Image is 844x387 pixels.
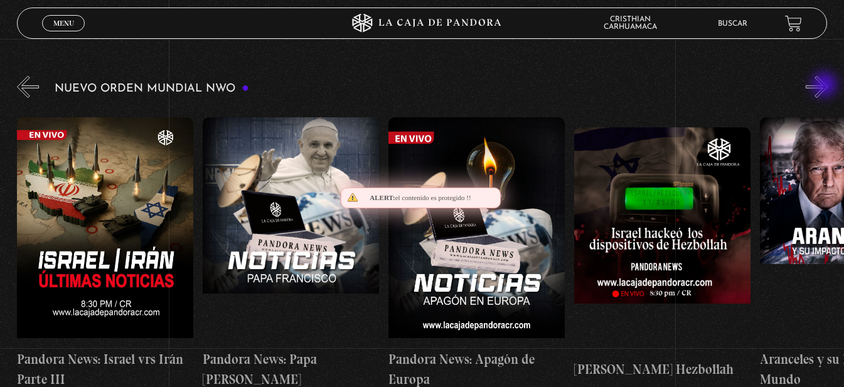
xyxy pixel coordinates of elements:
a: View your shopping cart [785,15,802,32]
button: Previous [17,76,39,98]
h4: [PERSON_NAME] Hezbollah [574,359,751,379]
button: Next [806,76,828,98]
span: Alert: [370,194,395,201]
span: Menu [53,19,74,27]
a: Buscar [718,20,747,28]
h3: Nuevo Orden Mundial NWO [55,83,249,95]
span: Cerrar [49,30,78,39]
span: cristhian carhuamaca [604,16,670,31]
div: el contenido es protegido !! [341,188,501,208]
